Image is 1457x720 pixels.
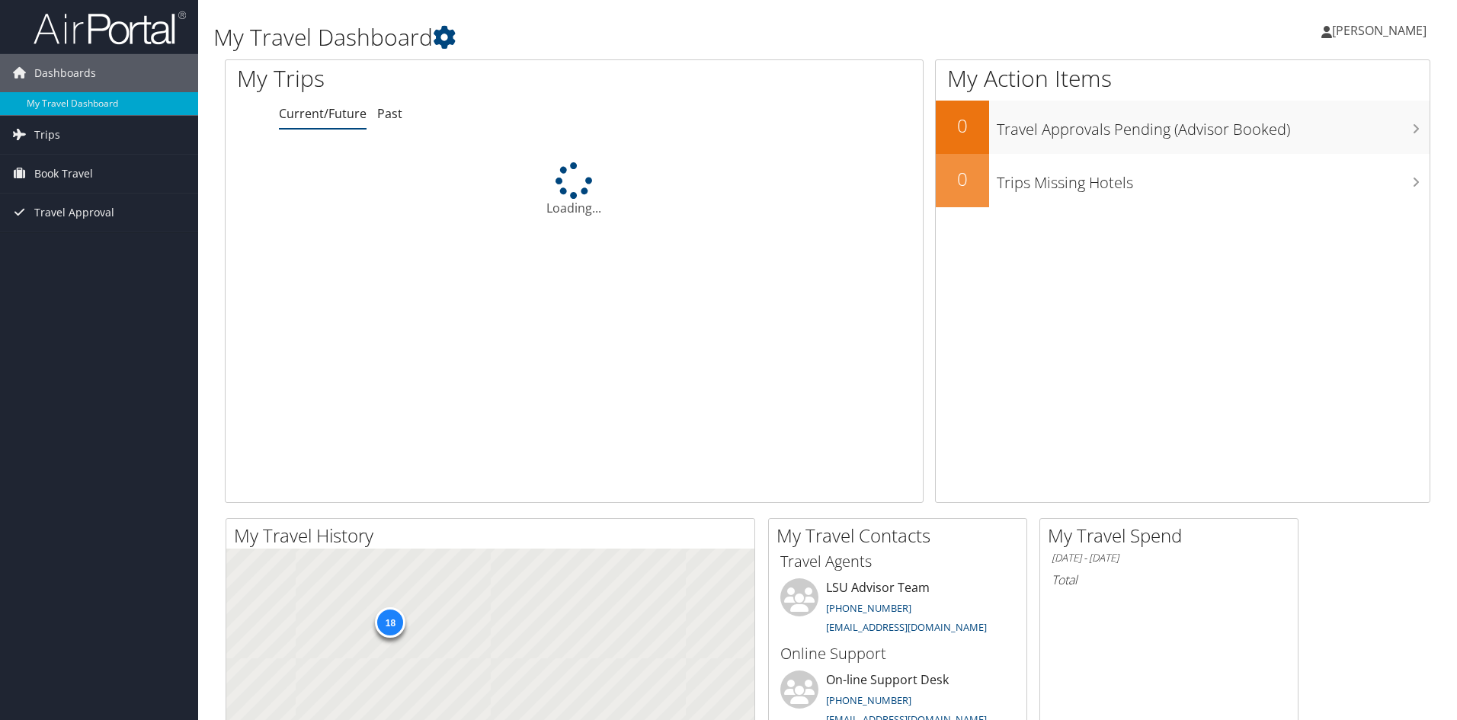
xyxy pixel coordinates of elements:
[997,165,1430,194] h3: Trips Missing Hotels
[34,116,60,154] span: Trips
[34,54,96,92] span: Dashboards
[375,607,405,638] div: 18
[826,601,911,615] a: [PHONE_NUMBER]
[34,194,114,232] span: Travel Approval
[237,62,621,94] h1: My Trips
[234,523,754,549] h2: My Travel History
[777,523,1026,549] h2: My Travel Contacts
[826,620,987,634] a: [EMAIL_ADDRESS][DOMAIN_NAME]
[826,693,911,707] a: [PHONE_NUMBER]
[213,21,1033,53] h1: My Travel Dashboard
[1332,22,1427,39] span: [PERSON_NAME]
[997,111,1430,140] h3: Travel Approvals Pending (Advisor Booked)
[936,101,1430,154] a: 0Travel Approvals Pending (Advisor Booked)
[1052,571,1286,588] h6: Total
[1052,551,1286,565] h6: [DATE] - [DATE]
[780,551,1015,572] h3: Travel Agents
[377,105,402,122] a: Past
[279,105,367,122] a: Current/Future
[780,643,1015,664] h3: Online Support
[936,154,1430,207] a: 0Trips Missing Hotels
[1048,523,1298,549] h2: My Travel Spend
[936,113,989,139] h2: 0
[936,62,1430,94] h1: My Action Items
[1321,8,1442,53] a: [PERSON_NAME]
[34,155,93,193] span: Book Travel
[34,10,186,46] img: airportal-logo.png
[226,162,923,217] div: Loading...
[773,578,1023,641] li: LSU Advisor Team
[936,166,989,192] h2: 0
